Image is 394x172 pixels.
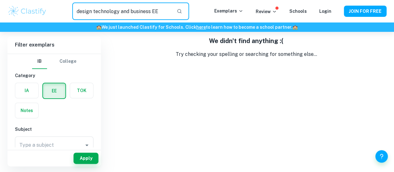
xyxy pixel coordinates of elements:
[7,5,47,17] img: Clastify logo
[32,54,76,69] div: Filter type choice
[43,83,65,98] button: EE
[106,51,387,58] p: Try checking your spelling or searching for something else...
[59,54,76,69] button: College
[375,150,388,163] button: Help and Feedback
[15,126,93,133] h6: Subject
[214,7,243,14] p: Exemplars
[1,24,393,31] h6: We just launched Clastify for Schools. Click to learn how to become a school partner.
[32,54,47,69] button: IB
[196,25,206,30] a: here
[70,83,93,98] button: TOK
[15,72,93,79] h6: Category
[83,141,91,150] button: Open
[7,36,101,54] h6: Filter exemplars
[106,36,387,46] h5: We didn't find anything :(
[344,6,387,17] button: JOIN FOR FREE
[292,25,298,30] span: 🏫
[319,9,331,14] a: Login
[96,25,102,30] span: 🏫
[289,9,307,14] a: Schools
[256,8,277,15] p: Review
[72,2,172,20] input: Search for any exemplars...
[74,153,98,164] button: Apply
[15,83,38,98] button: IA
[15,103,38,118] button: Notes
